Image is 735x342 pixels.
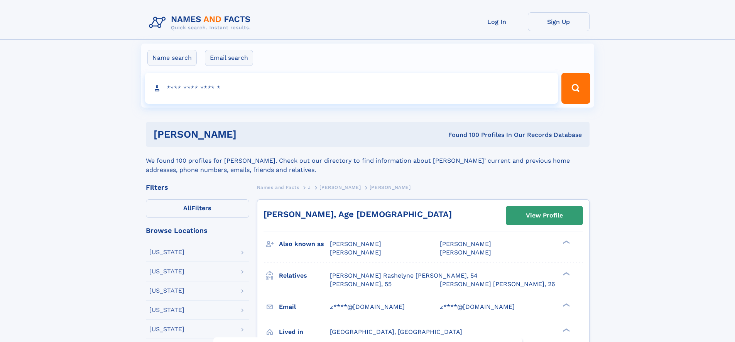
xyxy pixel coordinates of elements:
[149,307,184,313] div: [US_STATE]
[145,73,558,104] input: search input
[561,240,570,245] div: ❯
[319,185,361,190] span: [PERSON_NAME]
[330,249,381,256] span: [PERSON_NAME]
[561,271,570,276] div: ❯
[526,207,563,224] div: View Profile
[257,182,299,192] a: Names and Facts
[440,280,555,288] a: [PERSON_NAME] [PERSON_NAME], 26
[146,199,249,218] label: Filters
[146,12,257,33] img: Logo Names and Facts
[561,302,570,307] div: ❯
[308,185,311,190] span: J
[279,325,330,339] h3: Lived in
[370,185,411,190] span: [PERSON_NAME]
[440,240,491,248] span: [PERSON_NAME]
[561,73,590,104] button: Search Button
[342,131,582,139] div: Found 100 Profiles In Our Records Database
[561,327,570,332] div: ❯
[308,182,311,192] a: J
[146,227,249,234] div: Browse Locations
[205,50,253,66] label: Email search
[528,12,590,31] a: Sign Up
[149,288,184,294] div: [US_STATE]
[154,130,343,139] h1: [PERSON_NAME]
[279,300,330,313] h3: Email
[466,12,528,31] a: Log In
[506,206,583,225] a: View Profile
[146,147,590,175] div: We found 100 profiles for [PERSON_NAME]. Check out our directory to find information about [PERSO...
[183,204,191,212] span: All
[330,328,462,335] span: [GEOGRAPHIC_DATA], [GEOGRAPHIC_DATA]
[330,240,381,248] span: [PERSON_NAME]
[279,238,330,251] h3: Also known as
[264,209,452,219] a: [PERSON_NAME], Age [DEMOGRAPHIC_DATA]
[146,184,249,191] div: Filters
[319,182,361,192] a: [PERSON_NAME]
[330,271,478,280] a: [PERSON_NAME] Rashelyne [PERSON_NAME], 54
[330,280,392,288] a: [PERSON_NAME], 55
[149,326,184,332] div: [US_STATE]
[149,268,184,275] div: [US_STATE]
[279,269,330,282] h3: Relatives
[149,249,184,255] div: [US_STATE]
[147,50,197,66] label: Name search
[440,249,491,256] span: [PERSON_NAME]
